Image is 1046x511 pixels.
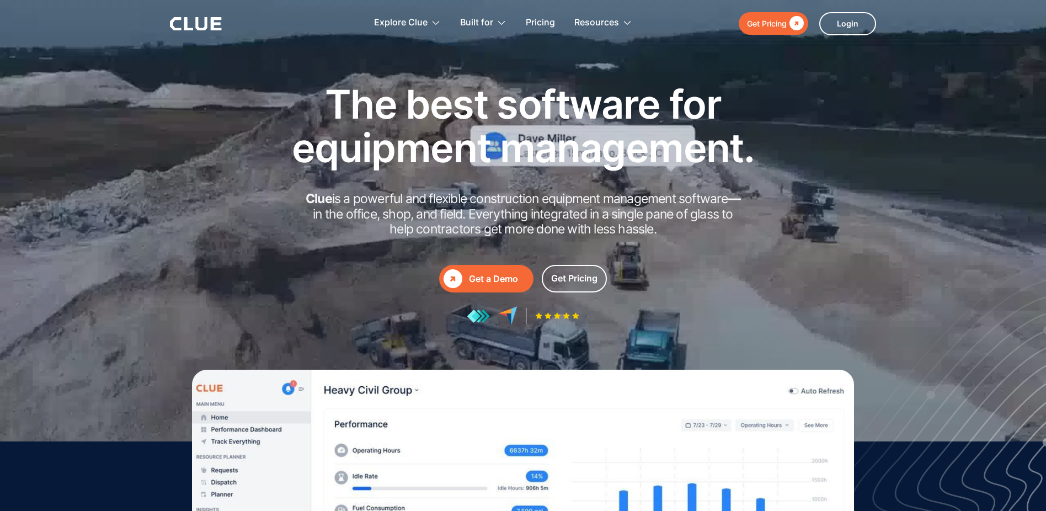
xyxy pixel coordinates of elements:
div: Get Pricing [747,17,787,30]
a: Get Pricing [739,12,808,35]
a: Login [819,12,876,35]
div: Resources [574,6,619,40]
a: Get a Demo [439,265,533,292]
strong: Clue [306,191,332,206]
h1: The best software for equipment management. [275,82,771,169]
div: Explore Clue [374,6,428,40]
div:  [444,269,462,288]
div: Built for [460,6,493,40]
a: Pricing [526,6,555,40]
div: Get a Demo [469,272,529,286]
div: Get Pricing [551,272,597,285]
div: Resources [574,6,632,40]
a: Get Pricing [542,265,607,292]
div:  [787,17,804,30]
strong: — [728,191,740,206]
div: Built for [460,6,506,40]
h2: is a powerful and flexible construction equipment management software in the office, shop, and fi... [302,191,744,237]
img: Five-star rating icon [535,312,579,320]
img: reviews at capterra [498,306,517,326]
img: reviews at getapp [467,309,490,323]
div: Explore Clue [374,6,441,40]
